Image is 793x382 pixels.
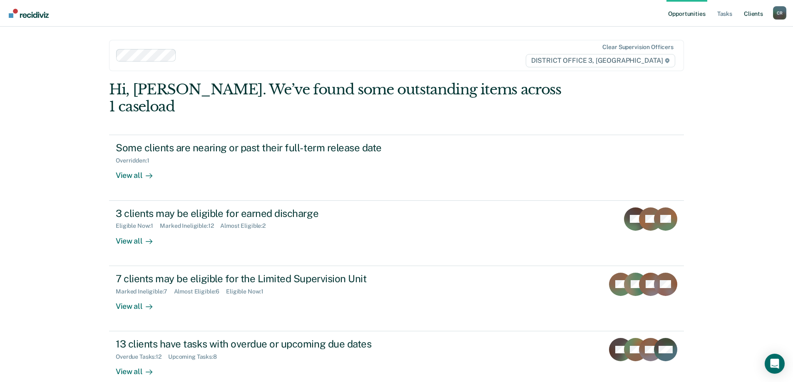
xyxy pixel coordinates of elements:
[116,360,162,377] div: View all
[109,135,684,200] a: Some clients are nearing or past their full-term release dateOverridden:1View all
[109,81,569,115] div: Hi, [PERSON_NAME]. We’ve found some outstanding items across 1 caseload
[174,288,226,295] div: Almost Eligible : 6
[116,142,408,154] div: Some clients are nearing or past their full-term release date
[109,201,684,266] a: 3 clients may be eligible for earned dischargeEligible Now:1Marked Ineligible:12Almost Eligible:2...
[226,288,270,295] div: Eligible Now : 1
[602,44,673,51] div: Clear supervision officers
[168,353,224,360] div: Upcoming Tasks : 8
[116,157,156,164] div: Overridden : 1
[773,6,786,20] div: C R
[116,353,168,360] div: Overdue Tasks : 12
[116,222,160,229] div: Eligible Now : 1
[116,207,408,219] div: 3 clients may be eligible for earned discharge
[773,6,786,20] button: Profile dropdown button
[526,54,675,67] span: DISTRICT OFFICE 3, [GEOGRAPHIC_DATA]
[109,266,684,331] a: 7 clients may be eligible for the Limited Supervision UnitMarked Ineligible:7Almost Eligible:6Eli...
[220,222,272,229] div: Almost Eligible : 2
[765,354,785,374] div: Open Intercom Messenger
[116,338,408,350] div: 13 clients have tasks with overdue or upcoming due dates
[116,164,162,180] div: View all
[9,9,49,18] img: Recidiviz
[116,273,408,285] div: 7 clients may be eligible for the Limited Supervision Unit
[116,295,162,311] div: View all
[160,222,220,229] div: Marked Ineligible : 12
[116,229,162,246] div: View all
[116,288,174,295] div: Marked Ineligible : 7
